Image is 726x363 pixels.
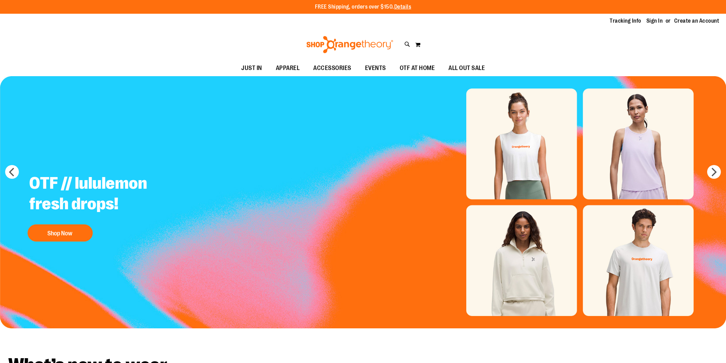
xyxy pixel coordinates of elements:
a: Create an Account [674,17,719,25]
img: Shop Orangetheory [305,36,394,53]
span: EVENTS [365,60,386,76]
button: next [707,165,721,179]
button: prev [5,165,19,179]
p: FREE Shipping, orders over $150. [315,3,411,11]
span: ACCESSORIES [313,60,351,76]
a: Tracking Info [610,17,641,25]
span: APPAREL [276,60,300,76]
a: Details [394,4,411,10]
h2: OTF // lululemon fresh drops! [24,168,195,221]
button: Shop Now [27,224,93,242]
span: OTF AT HOME [400,60,435,76]
a: OTF // lululemon fresh drops! Shop Now [24,168,195,245]
span: JUST IN [241,60,262,76]
a: Sign In [646,17,663,25]
span: ALL OUT SALE [448,60,485,76]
